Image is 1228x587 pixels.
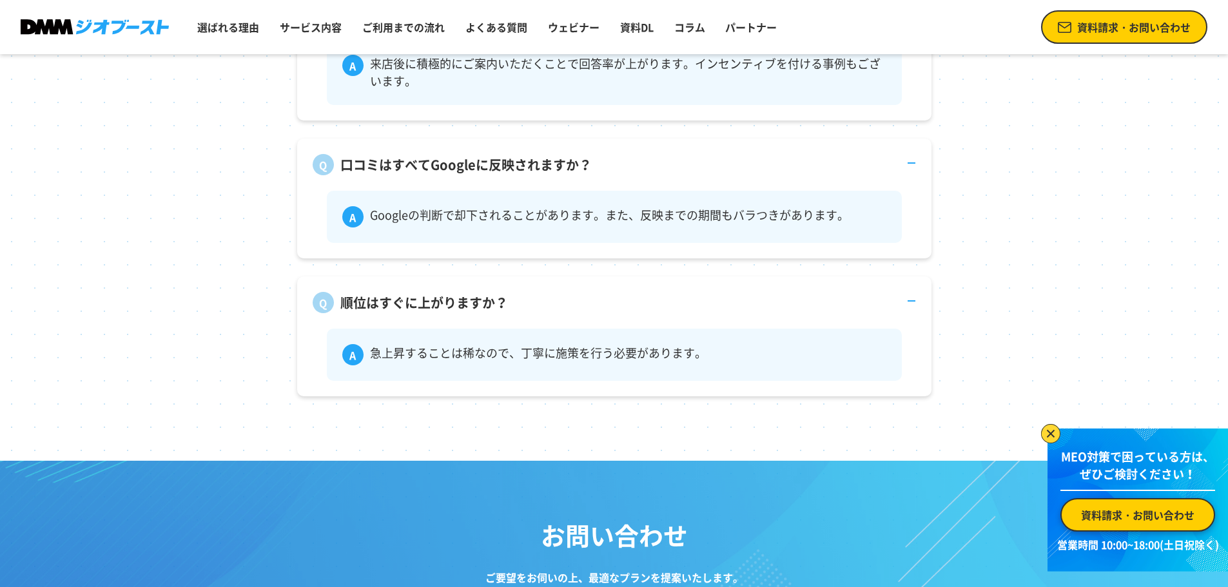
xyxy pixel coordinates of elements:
[275,14,347,40] a: サービス内容
[340,155,592,175] p: 口コミはすべてGoogleに反映されますか？
[357,14,450,40] a: ご利用までの流れ
[1041,424,1060,443] img: バナーを閉じる
[720,14,782,40] a: パートナー
[370,55,886,90] p: 来店後に積極的にご案内いただくことで回答率が上がります。インセンティブを付ける事例もございます。
[340,293,508,313] p: 順位はすぐに上がりますか？
[460,14,532,40] a: よくある質問
[370,344,707,365] p: 急上昇することは稀なので、丁寧に施策を行う必要があります。
[21,19,169,35] img: DMMジオブースト
[192,14,264,40] a: 選ばれる理由
[1077,19,1191,35] span: 資料請求・お問い合わせ
[669,14,710,40] a: コラム
[615,14,659,40] a: 資料DL
[1041,10,1207,44] a: 資料請求・お問い合わせ
[543,14,605,40] a: ウェビナー
[1060,448,1215,491] p: MEO対策で困っている方は、 ぜひご検討ください！
[370,206,849,227] p: Googleの判断で却下されることがあります。また、反映までの期間もバラつきがあります。
[1055,537,1220,552] p: 営業時間 10:00~18:00(土日祝除く)
[1081,507,1194,523] span: 資料請求・お問い合わせ
[1060,498,1215,532] a: 資料請求・お問い合わせ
